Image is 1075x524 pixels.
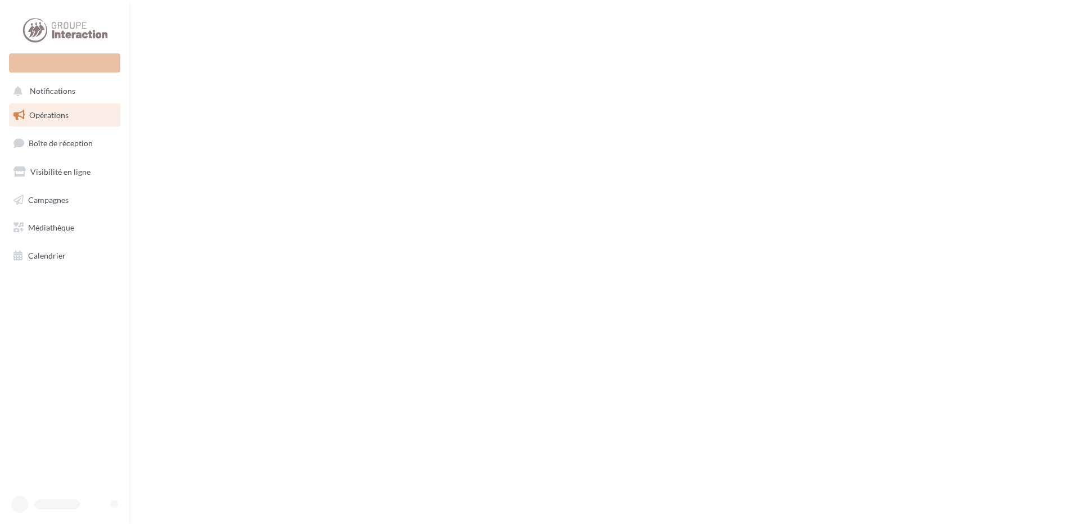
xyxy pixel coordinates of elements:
[7,216,123,240] a: Médiathèque
[29,138,93,148] span: Boîte de réception
[7,103,123,127] a: Opérations
[7,131,123,155] a: Boîte de réception
[9,53,120,73] div: Nouvelle campagne
[29,110,69,120] span: Opérations
[30,167,91,177] span: Visibilité en ligne
[28,195,69,204] span: Campagnes
[30,87,75,96] span: Notifications
[7,160,123,184] a: Visibilité en ligne
[7,244,123,268] a: Calendrier
[7,188,123,212] a: Campagnes
[28,251,66,260] span: Calendrier
[28,223,74,232] span: Médiathèque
